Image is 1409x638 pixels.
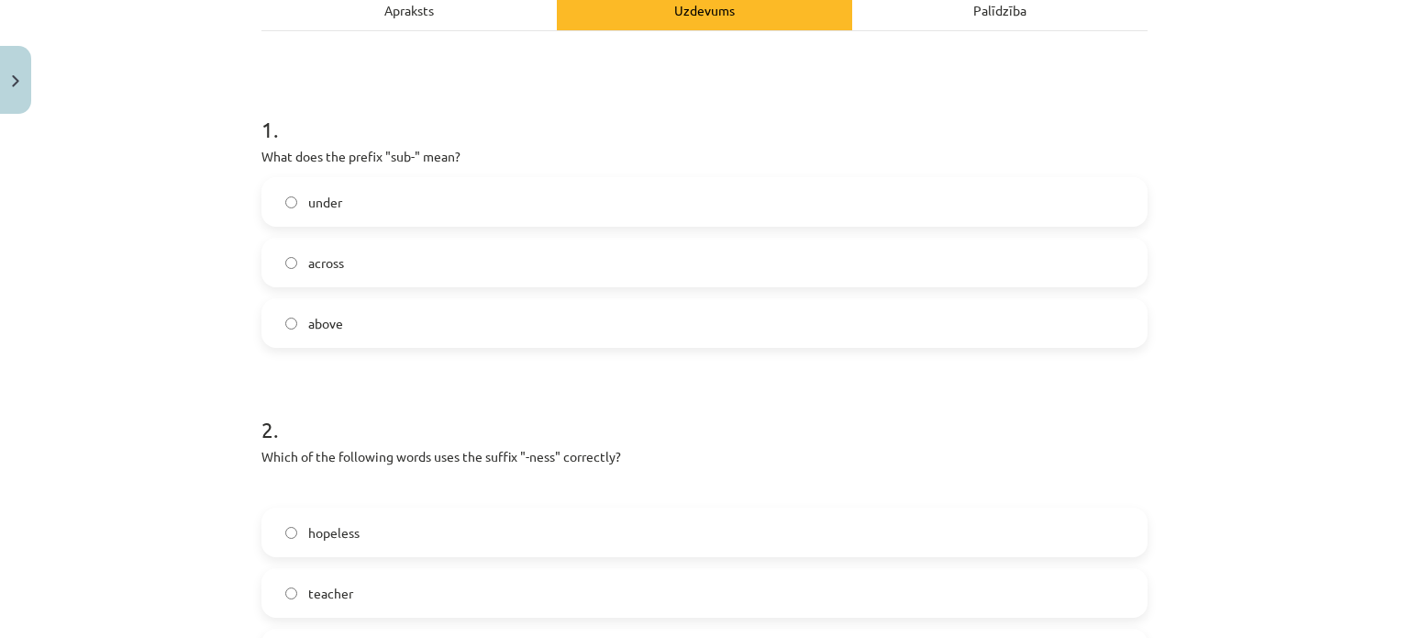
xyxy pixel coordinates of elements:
input: hopeless [285,527,297,539]
p: What does the prefix "sub-" mean? [261,147,1148,166]
img: icon-close-lesson-0947bae3869378f0d4975bcd49f059093ad1ed9edebbc8119c70593378902aed.svg [12,75,19,87]
input: under [285,196,297,208]
p: Which of the following words uses the suffix "-ness" correctly? [261,447,1148,466]
input: teacher [285,588,297,599]
h1: 2 . [261,385,1148,442]
span: hopeless [308,523,360,543]
input: across [285,257,297,269]
span: teacher [308,584,353,603]
input: above [285,318,297,330]
span: across [308,253,344,273]
span: above [308,314,343,333]
h1: 1 . [261,84,1148,141]
span: under [308,193,342,212]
